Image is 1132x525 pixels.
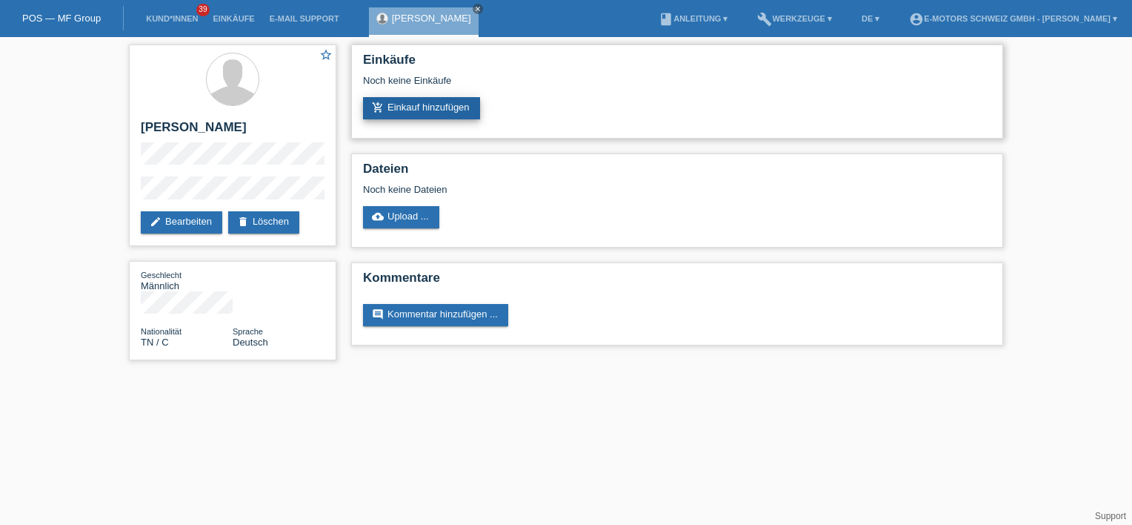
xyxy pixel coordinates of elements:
[1095,511,1126,521] a: Support
[233,327,263,336] span: Sprache
[372,102,384,113] i: add_shopping_cart
[141,120,324,142] h2: [PERSON_NAME]
[262,14,347,23] a: E-Mail Support
[392,13,471,24] a: [PERSON_NAME]
[319,48,333,64] a: star_border
[363,184,816,195] div: Noch keine Dateien
[363,206,439,228] a: cloud_uploadUpload ...
[372,308,384,320] i: comment
[651,14,735,23] a: bookAnleitung ▾
[363,304,508,326] a: commentKommentar hinzufügen ...
[474,5,482,13] i: close
[363,53,991,75] h2: Einkäufe
[196,4,210,16] span: 39
[909,12,924,27] i: account_circle
[141,269,233,291] div: Männlich
[141,271,182,280] span: Geschlecht
[902,14,1125,23] a: account_circleE-Motors Schweiz GmbH - [PERSON_NAME] ▾
[139,14,205,23] a: Kund*innen
[141,327,182,336] span: Nationalität
[473,4,483,14] a: close
[363,97,480,119] a: add_shopping_cartEinkauf hinzufügen
[757,12,772,27] i: build
[363,271,991,293] h2: Kommentare
[141,211,222,234] a: editBearbeiten
[372,211,384,222] i: cloud_upload
[363,75,991,97] div: Noch keine Einkäufe
[228,211,299,234] a: deleteLöschen
[319,48,333,62] i: star_border
[750,14,839,23] a: buildWerkzeuge ▾
[363,162,991,184] h2: Dateien
[205,14,262,23] a: Einkäufe
[659,12,673,27] i: book
[150,216,162,228] i: edit
[237,216,249,228] i: delete
[141,337,169,348] span: Tunesien / C / 30.11.2010
[854,14,887,23] a: DE ▾
[22,13,101,24] a: POS — MF Group
[233,337,268,348] span: Deutsch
